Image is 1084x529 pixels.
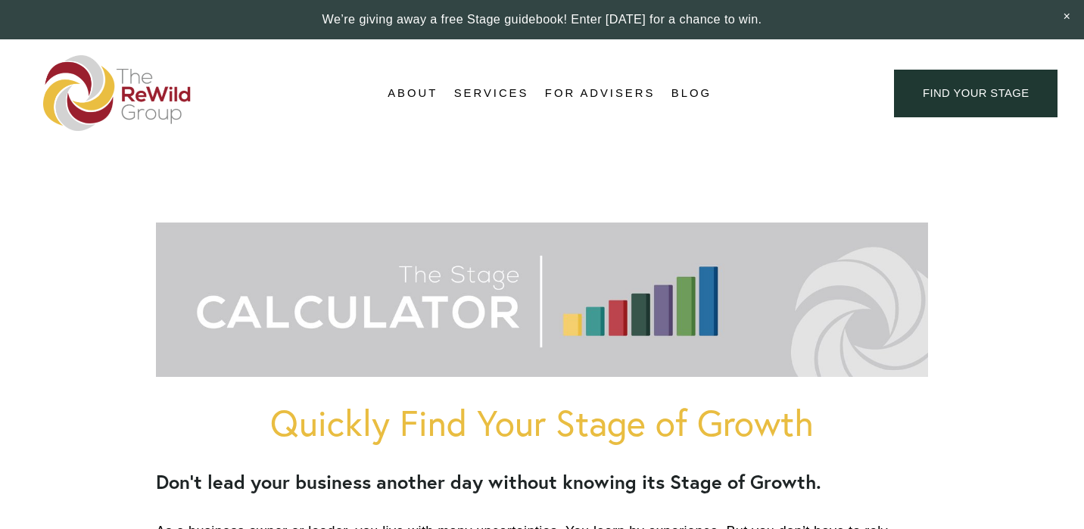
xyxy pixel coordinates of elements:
span: Services [454,83,529,104]
a: find your stage [894,70,1058,117]
img: The ReWild Group [43,55,192,131]
a: folder dropdown [388,82,438,104]
strong: Don’t lead your business another day without knowing its Stage of Growth. [156,469,821,494]
a: Blog [671,82,712,104]
a: folder dropdown [454,82,529,104]
span: About [388,83,438,104]
a: For Advisers [545,82,655,104]
h1: Quickly Find Your Stage of Growth [156,403,928,443]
